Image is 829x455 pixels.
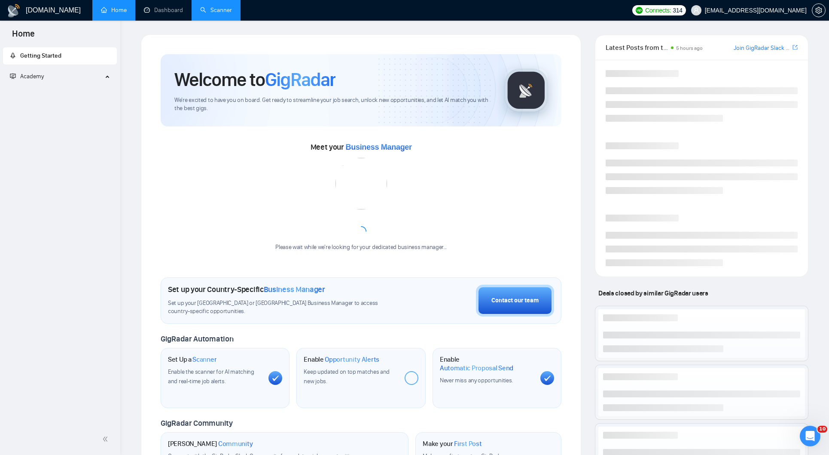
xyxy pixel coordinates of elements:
[505,69,548,112] img: gigradar-logo.png
[491,296,539,305] div: Contact our team
[734,43,791,53] a: Join GigRadar Slack Community
[817,426,827,433] span: 10
[101,6,127,14] a: homeHome
[10,73,44,80] span: Academy
[346,143,412,151] span: Business Manager
[20,52,61,59] span: Getting Started
[161,418,233,428] span: GigRadar Community
[174,96,491,113] span: We're excited to have you on board. Get ready to streamline your job search, unlock new opportuni...
[812,3,826,17] button: setting
[440,364,513,372] span: Automatic Proposal Send
[168,440,253,448] h1: [PERSON_NAME]
[440,355,533,372] h1: Enable
[423,440,482,448] h1: Make your
[792,44,798,51] span: export
[168,355,216,364] h1: Set Up a
[645,6,671,15] span: Connects:
[673,6,682,15] span: 314
[693,7,699,13] span: user
[304,355,379,364] h1: Enable
[676,45,703,51] span: 5 hours ago
[792,43,798,52] a: export
[304,368,390,385] span: Keep updated on top matches and new jobs.
[800,426,820,446] iframe: Intercom live chat
[161,334,233,344] span: GigRadar Automation
[454,440,482,448] span: First Post
[102,435,111,443] span: double-left
[812,7,825,14] span: setting
[20,73,44,80] span: Academy
[606,42,668,53] span: Latest Posts from the GigRadar Community
[144,6,183,14] a: dashboardDashboard
[335,158,387,209] img: error
[270,243,452,252] div: Please wait while we're looking for your dedicated business manager...
[325,355,379,364] span: Opportunity Alerts
[10,73,16,79] span: fund-projection-screen
[440,377,513,384] span: Never miss any opportunities.
[265,68,335,91] span: GigRadar
[174,68,335,91] h1: Welcome to
[264,285,325,294] span: Business Manager
[636,7,643,14] img: upwork-logo.png
[5,28,42,46] span: Home
[476,285,554,317] button: Contact our team
[3,47,117,65] li: Getting Started
[200,6,232,14] a: searchScanner
[812,7,826,14] a: setting
[595,286,711,301] span: Deals closed by similar GigRadar users
[355,225,368,238] span: loading
[192,355,216,364] span: Scanner
[168,299,400,316] span: Set up your [GEOGRAPHIC_DATA] or [GEOGRAPHIC_DATA] Business Manager to access country-specific op...
[10,52,16,58] span: rocket
[168,285,325,294] h1: Set up your Country-Specific
[218,440,253,448] span: Community
[168,368,254,385] span: Enable the scanner for AI matching and real-time job alerts.
[7,4,21,18] img: logo
[311,142,412,152] span: Meet your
